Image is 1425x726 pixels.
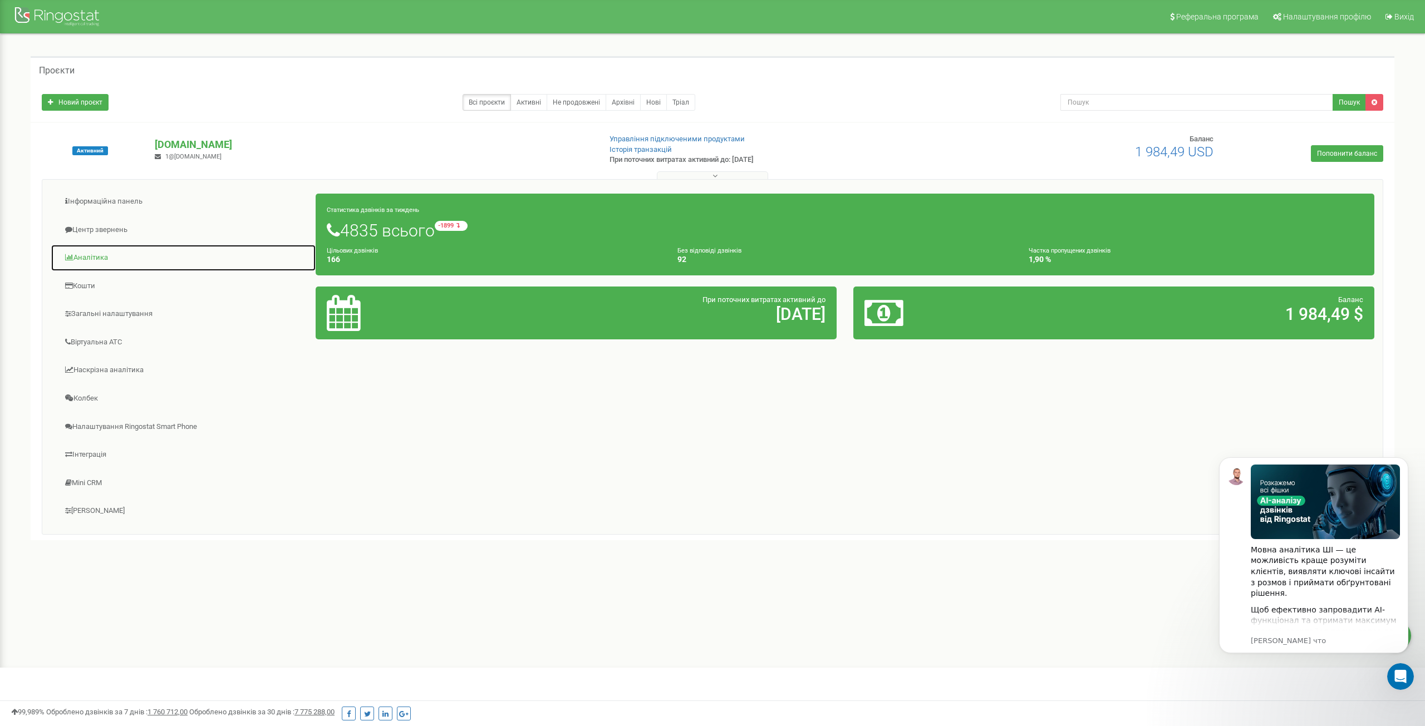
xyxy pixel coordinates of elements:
span: При поточних витратах активний до [702,295,825,304]
a: Всі проєкти [463,94,511,111]
h4: 92 [677,255,1012,264]
span: Реферальна програма [1176,12,1259,21]
small: -1899 [435,221,468,231]
a: Активні [510,94,547,111]
a: Архівні [606,94,641,111]
a: Центр звернень [51,216,316,244]
span: Активний [72,146,108,155]
a: Історія транзакцій [610,145,672,154]
a: Налаштування Ringostat Smart Phone [51,413,316,441]
small: Цільових дзвінків [327,247,378,254]
a: Загальні налаштування [51,300,316,328]
span: Вихід [1394,12,1414,21]
a: Віртуальна АТС [51,329,316,356]
a: Mini CRM [51,470,316,497]
small: Статистика дзвінків за тиждень [327,206,419,214]
h4: 166 [327,255,661,264]
button: Пошук [1333,94,1366,111]
iframe: Intercom live chat [1387,663,1414,690]
h1: 4835 всього [327,221,1363,240]
a: [PERSON_NAME] [51,497,316,525]
a: Новий проєкт [42,94,109,111]
a: Інтеграція [51,441,316,468]
iframe: Intercom notifications сообщение [1202,441,1425,696]
h2: [DATE] [498,305,825,323]
input: Пошук [1060,94,1333,111]
span: 1@[DOMAIN_NAME] [165,153,222,160]
span: Налаштування профілю [1283,12,1371,21]
h5: Проєкти [39,66,75,76]
a: Не продовжені [547,94,606,111]
h2: 1 984,49 $ [1036,305,1363,323]
a: Інформаційна панель [51,188,316,215]
a: Нові [640,94,667,111]
a: Управління підключеними продуктами [610,135,745,143]
p: При поточних витратах активний до: [DATE] [610,155,932,165]
a: Тріал [666,94,695,111]
a: Поповнити баланс [1311,145,1383,162]
a: Аналiтика [51,244,316,271]
h4: 1,90 % [1029,255,1363,264]
small: Без відповіді дзвінків [677,247,741,254]
span: Баланс [1190,135,1213,143]
a: Колбек [51,385,316,412]
a: Наскрізна аналітика [51,357,316,384]
a: Кошти [51,273,316,300]
small: Частка пропущених дзвінків [1029,247,1110,254]
span: 1 984,49 USD [1135,144,1213,160]
p: [DOMAIN_NAME] [155,137,591,152]
span: Баланс [1338,295,1363,304]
